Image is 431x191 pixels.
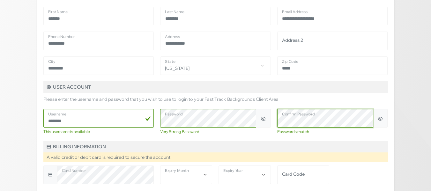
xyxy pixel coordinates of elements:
span: Pennsylvania [160,57,271,74]
h5: User Account [43,81,388,93]
div: A valid credit or debit card is required to secure the account [43,152,388,162]
span: Pennsylvania [160,56,271,75]
p: Please enter the username and password that you wish to use to login to your Fast Track Backgroun... [43,96,388,103]
div: Passwords match [277,129,388,135]
div: This username is available [43,129,154,135]
h5: Billing Information [43,141,388,152]
div: Very Strong Password [160,129,271,135]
